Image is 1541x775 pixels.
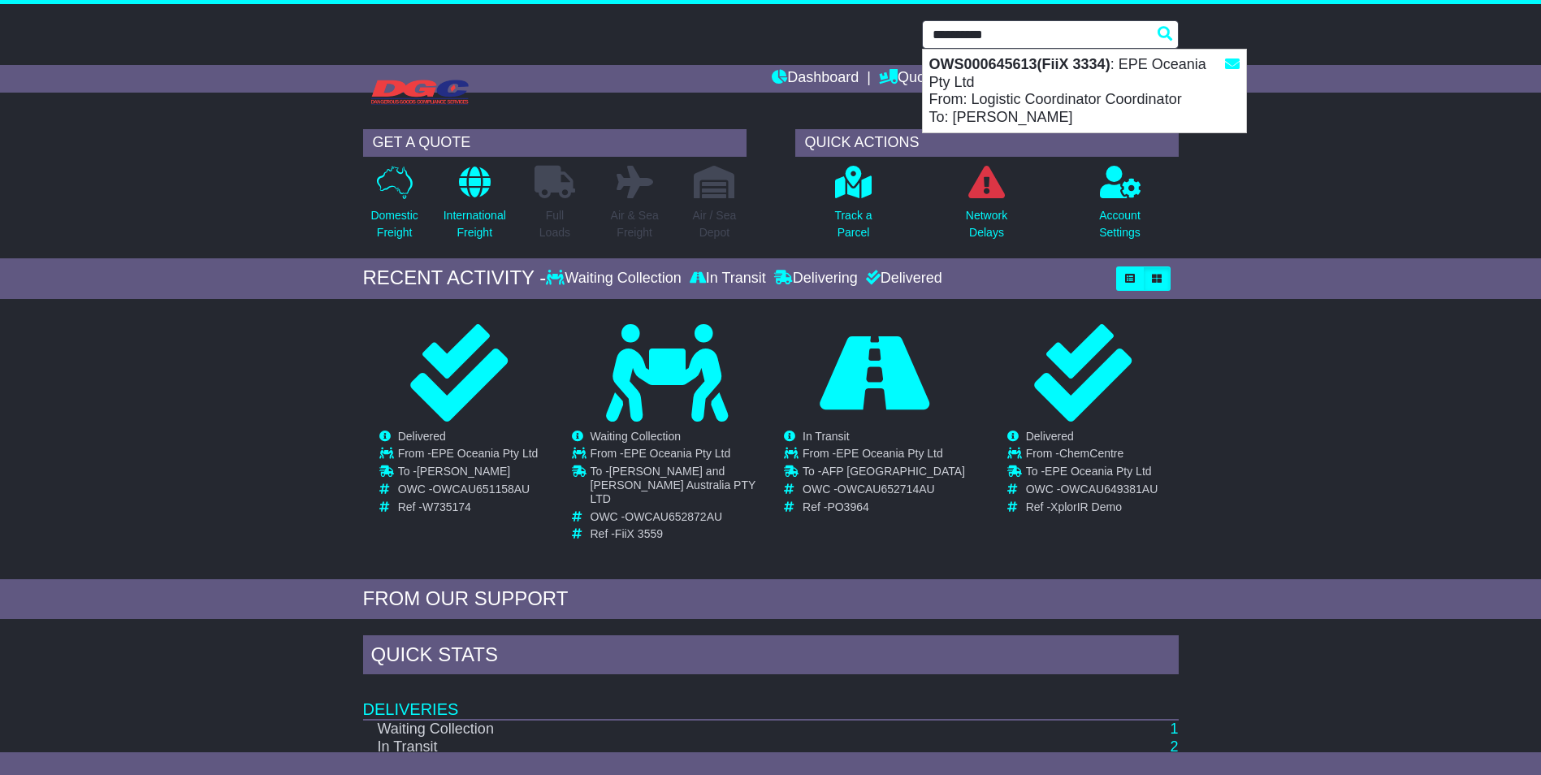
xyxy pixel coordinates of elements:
[693,207,737,241] p: Air / Sea Depot
[1060,483,1158,496] span: OWCAU649381AU
[398,483,539,500] td: OWC -
[422,500,471,513] span: W735174
[431,447,539,460] span: EPE Oceania Pty Ltd
[370,165,418,250] a: DomesticFreight
[363,720,996,738] td: Waiting Collection
[834,207,872,241] p: Track a Parcel
[836,447,943,460] span: EPE Oceania Pty Ltd
[1059,447,1123,460] span: ChemCentre
[363,129,747,157] div: GET A QUOTE
[803,500,965,514] td: Ref -
[923,50,1246,132] div: : EPE Oceania Pty Ltd From: Logistic Coordinator Coordinator To: [PERSON_NAME]
[363,678,1179,720] td: Deliveries
[1026,483,1158,500] td: OWC -
[803,465,965,483] td: To -
[611,207,659,241] p: Air & Sea Freight
[803,447,965,465] td: From -
[965,165,1008,250] a: NetworkDelays
[370,207,418,241] p: Domestic Freight
[803,430,850,443] span: In Transit
[879,65,975,93] a: Quote/Book
[398,500,539,514] td: Ref -
[363,266,547,290] div: RECENT ACTIVITY -
[591,430,682,443] span: Waiting Collection
[1098,165,1141,250] a: AccountSettings
[444,207,506,241] p: International Freight
[443,165,507,250] a: InternationalFreight
[772,65,859,93] a: Dashboard
[1050,500,1122,513] span: XplorIR Demo
[1099,207,1141,241] p: Account Settings
[591,527,762,541] td: Ref -
[591,447,762,465] td: From -
[546,270,685,288] div: Waiting Collection
[591,510,762,528] td: OWC -
[838,483,935,496] span: OWCAU652714AU
[1026,465,1158,483] td: To -
[417,465,510,478] span: [PERSON_NAME]
[398,465,539,483] td: To -
[591,465,756,505] span: [PERSON_NAME] and [PERSON_NAME] Australia PTY LTD
[1170,738,1178,755] a: 2
[591,465,762,509] td: To -
[398,430,446,443] span: Delivered
[1045,465,1152,478] span: EPE Oceania Pty Ltd
[795,129,1179,157] div: QUICK ACTIONS
[803,483,965,500] td: OWC -
[827,500,868,513] span: PO3964
[363,635,1179,679] div: Quick Stats
[833,165,872,250] a: Track aParcel
[862,270,942,288] div: Delivered
[821,465,965,478] span: AFP [GEOGRAPHIC_DATA]
[615,527,663,540] span: FiiX 3559
[1026,430,1074,443] span: Delivered
[398,447,539,465] td: From -
[686,270,770,288] div: In Transit
[1026,447,1158,465] td: From -
[624,447,731,460] span: EPE Oceania Pty Ltd
[1026,500,1158,514] td: Ref -
[1170,721,1178,737] a: 1
[363,587,1179,611] div: FROM OUR SUPPORT
[535,207,575,241] p: Full Loads
[363,738,996,756] td: In Transit
[625,510,722,523] span: OWCAU652872AU
[929,56,1110,72] strong: OWS000645613(FiiX 3334)
[966,207,1007,241] p: Network Delays
[770,270,862,288] div: Delivering
[432,483,530,496] span: OWCAU651158AU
